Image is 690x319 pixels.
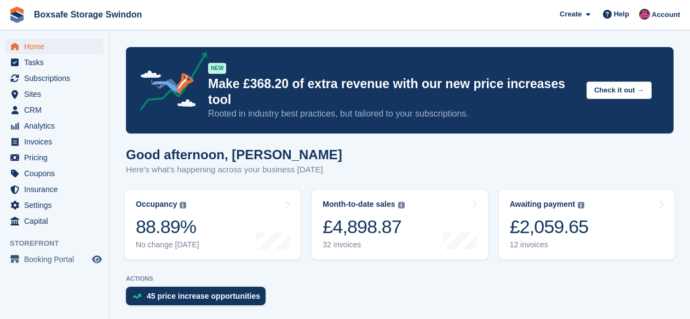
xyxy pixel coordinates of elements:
[639,9,650,20] img: Philip Matthews
[578,202,584,208] img: icon-info-grey-7440780725fd019a000dd9b08b2336e03edf1995a4989e88bcd33f0948082b44.svg
[24,118,90,134] span: Analytics
[24,134,90,149] span: Invoices
[136,216,199,238] div: 88.89%
[125,190,301,259] a: Occupancy 88.89% No change [DATE]
[312,190,487,259] a: Month-to-date sales £4,898.87 32 invoices
[133,294,141,299] img: price_increase_opportunities-93ffe204e8149a01c8c9dc8f82e8f89637d9d84a8eef4429ea346261dce0b2c0.svg
[5,150,104,165] a: menu
[510,216,589,238] div: £2,059.65
[5,166,104,181] a: menu
[323,200,395,209] div: Month-to-date sales
[131,52,208,114] img: price-adjustments-announcement-icon-8257ccfd72463d97f412b2fc003d46551f7dbcb40ab6d574587a9cd5c0d94...
[5,252,104,267] a: menu
[398,202,405,208] img: icon-info-grey-7440780725fd019a000dd9b08b2336e03edf1995a4989e88bcd33f0948082b44.svg
[30,5,146,24] a: Boxsafe Storage Swindon
[208,76,578,108] p: Make £368.20 of extra revenue with our new price increases tool
[9,7,25,23] img: stora-icon-8386f47178a22dfd0bd8f6a31ec36ba5ce8667c1dd55bd0f319d3a0aa187defe.svg
[126,147,342,162] h1: Good afternoon, [PERSON_NAME]
[510,240,589,250] div: 12 invoices
[24,55,90,70] span: Tasks
[323,216,404,238] div: £4,898.87
[5,198,104,213] a: menu
[5,102,104,118] a: menu
[499,190,675,259] a: Awaiting payment £2,059.65 12 invoices
[126,164,342,176] p: Here's what's happening across your business [DATE]
[24,102,90,118] span: CRM
[24,182,90,197] span: Insurance
[5,71,104,86] a: menu
[510,200,576,209] div: Awaiting payment
[126,275,674,282] p: ACTIONS
[136,200,177,209] div: Occupancy
[560,9,582,20] span: Create
[24,198,90,213] span: Settings
[5,182,104,197] a: menu
[5,134,104,149] a: menu
[24,252,90,267] span: Booking Portal
[5,118,104,134] a: menu
[24,213,90,229] span: Capital
[652,9,680,20] span: Account
[614,9,629,20] span: Help
[147,292,260,300] div: 45 price increase opportunities
[208,63,226,74] div: NEW
[24,86,90,102] span: Sites
[24,71,90,86] span: Subscriptions
[208,108,578,120] p: Rooted in industry best practices, but tailored to your subscriptions.
[10,238,109,249] span: Storefront
[5,55,104,70] a: menu
[5,86,104,102] a: menu
[24,150,90,165] span: Pricing
[5,39,104,54] a: menu
[90,253,104,266] a: Preview store
[5,213,104,229] a: menu
[24,39,90,54] span: Home
[24,166,90,181] span: Coupons
[180,202,186,208] img: icon-info-grey-7440780725fd019a000dd9b08b2336e03edf1995a4989e88bcd33f0948082b44.svg
[323,240,404,250] div: 32 invoices
[586,82,652,100] button: Check it out →
[126,287,271,311] a: 45 price increase opportunities
[136,240,199,250] div: No change [DATE]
